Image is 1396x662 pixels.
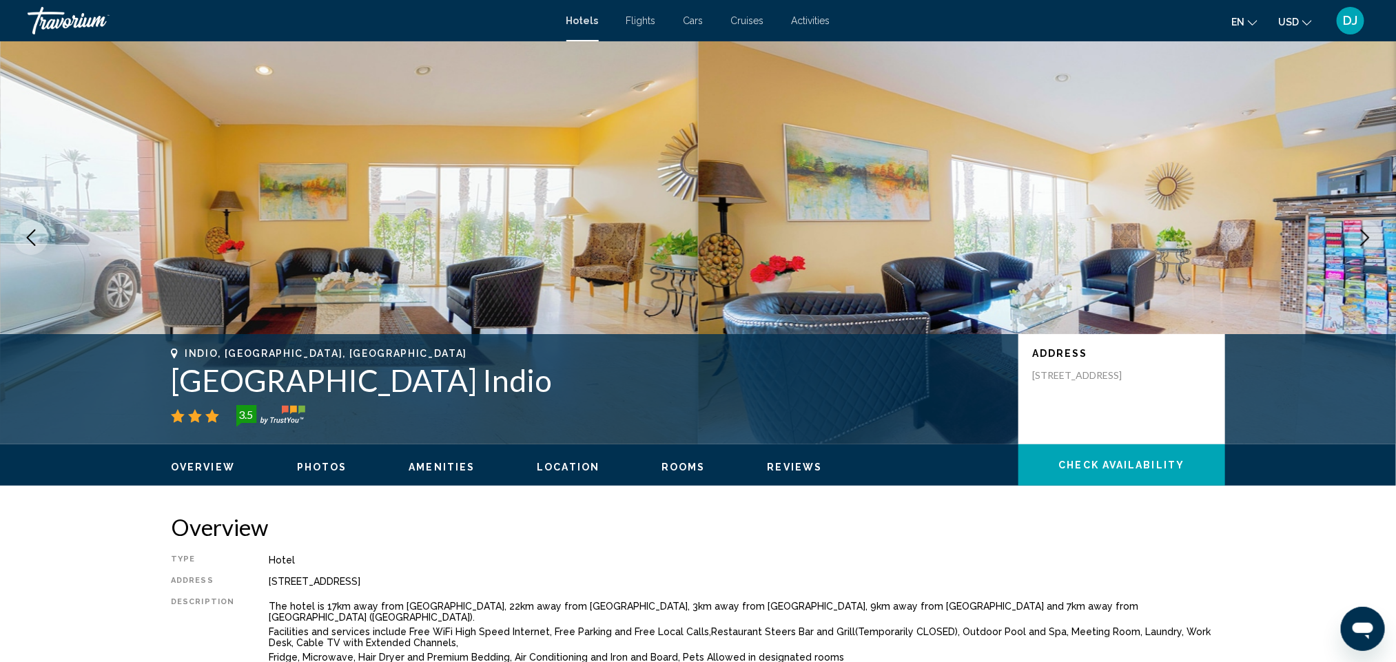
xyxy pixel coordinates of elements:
[792,15,830,26] a: Activities
[171,461,235,473] button: Overview
[1278,12,1312,32] button: Change currency
[171,555,234,566] div: Type
[269,626,1225,648] p: Facilities and services include Free WiFi High Speed Internet, Free Parking and Free Local Calls,...
[1231,12,1258,32] button: Change language
[28,7,553,34] a: Travorium
[1333,6,1368,35] button: User Menu
[731,15,764,26] a: Cruises
[236,405,305,427] img: trustyou-badge-hor.svg
[1032,369,1142,382] p: [STREET_ADDRESS]
[185,348,467,359] span: Indio, [GEOGRAPHIC_DATA], [GEOGRAPHIC_DATA]
[626,15,656,26] a: Flights
[1344,14,1358,28] span: DJ
[171,513,1225,541] h2: Overview
[409,461,475,473] button: Amenities
[1231,17,1244,28] span: en
[1348,220,1382,255] button: Next image
[1018,444,1225,486] button: Check Availability
[171,362,1005,398] h1: [GEOGRAPHIC_DATA] Indio
[14,220,48,255] button: Previous image
[269,576,1225,587] div: [STREET_ADDRESS]
[171,576,234,587] div: Address
[297,461,347,473] button: Photos
[768,461,823,473] button: Reviews
[566,15,599,26] a: Hotels
[269,601,1225,623] p: The hotel is 17km away from [GEOGRAPHIC_DATA], 22km away from [GEOGRAPHIC_DATA], 3km away from [G...
[1341,607,1385,651] iframe: Button to launch messaging window
[684,15,704,26] a: Cars
[537,461,599,473] button: Location
[269,555,1225,566] div: Hotel
[1032,348,1211,359] p: Address
[661,461,706,473] button: Rooms
[1278,17,1299,28] span: USD
[232,406,260,423] div: 3.5
[1059,460,1185,471] span: Check Availability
